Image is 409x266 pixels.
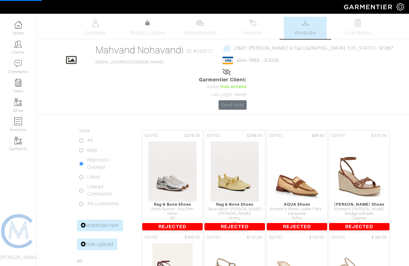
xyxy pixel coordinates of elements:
span: $298.00 [247,133,262,139]
span: ID: #233212 [186,48,213,55]
a: 23931 [PERSON_NAME] st [GEOGRAPHIC_DATA], [US_STATE] - 91367 [223,44,393,52]
a: Product Library [126,20,169,37]
img: garments-icon-b7da505a4dc4fd61783c78ac3ca0ef83fa9d6f193b1c9dc38574b1d14d53ca28.png [14,137,22,144]
span: Rejected [329,223,389,230]
div: Spire Mesh [PERSON_NAME] [PERSON_NAME] [204,207,265,216]
div: 36 [204,221,265,225]
img: clients-icon-6bae9207a08558b7cb47a8932f037763ab4055f8c8b6bfacd5dc20c3e0201464.png [14,40,22,48]
span: [DATE] [269,235,283,240]
div: Honey [204,216,265,221]
div: [PERSON_NAME] Shoes [329,202,389,207]
label: Rejected / Disliked [87,156,124,171]
span: Rejected [267,223,327,230]
span: $120.00 [247,235,262,240]
div: Retro Runner Ultra Slim [142,207,203,211]
span: Has access [220,83,247,90]
span: 23931 [PERSON_NAME] st [GEOGRAPHIC_DATA], [US_STATE] - 91367 [233,45,393,51]
label: Unread Comments [87,183,124,198]
span: Rejected [204,223,265,230]
img: measurements-466bbee1fd09ba9460f595b01e5d73f9e2bff037440d3c8f018324cb6cdf7a4a.svg [196,19,204,27]
span: [DATE] [331,133,345,139]
label: All [87,137,93,144]
a: Mahvand Nohavandi [96,44,183,55]
a: [DATE] $89.60 AQUA Shoes Women's Rvere Loafer Flats - Exclusive Raffia 6 Rejected [266,129,328,231]
a: Look Books [336,17,379,39]
span: [DATE] [207,133,220,139]
span: Overview [85,29,105,37]
img: wardrobe-487a4870c1b7c33e795ec22d11cfc2ed9d08956e64fb3008fe2437562e282088.svg [302,19,309,27]
span: $375.00 [371,133,387,139]
a: [EMAIL_ADDRESS][DOMAIN_NAME] [96,60,164,64]
span: $89.60 [312,133,325,139]
span: [DATE] [145,235,158,240]
a: Invoices [231,17,274,39]
img: KaeEwf2pF5F5fxUhgW7KsBux [335,141,384,202]
img: orders-27d20c2124de7fd6de4e0e44c1d41de31381a507db9b33961299e4e07d508b8c.svg [249,19,257,27]
a: xxxx-1683 - 3/2028 [237,58,279,63]
img: reminder-icon-8004d30b9f0a5d33ae49ab947aed9ed385cf756f9e5892f1edd6e32f2345188e.png [14,79,22,87]
span: [DATE] [331,235,345,240]
a: All [77,258,83,264]
img: garments-icon-b7da505a4dc4fd61783c78ac3ca0ef83fa9d6f193b1c9dc38574b1d14d53ca28.png [14,98,22,106]
span: [DATE] [145,133,158,139]
label: All Comments [87,200,119,207]
a: Wardrobe Item [77,220,123,231]
span: Look Books [344,29,371,37]
span: Wardrobe [294,29,316,37]
img: todo-9ac3debb85659649dc8f770b8b6100bb5dab4b48dedcbae339e5042a72dfd3cc.svg [354,19,362,27]
span: Rejected [142,223,203,230]
a: [DATE] $298.00 Rag & Bone Shoes Spire Mesh [PERSON_NAME] [PERSON_NAME] Honey 36 Rejected [204,129,266,231]
label: Kept [87,147,97,154]
label: View: [79,127,91,134]
img: dashboard-icon-dbcd8f5a0b271acd01030246c82b418ddd0df26cd7fceb0bd07c9910d44c42f6.png [14,21,22,29]
span: $278.00 [185,133,200,139]
div: Caramel [329,216,389,221]
div: Silver [142,211,203,216]
div: 6 [267,221,327,225]
span: $395.00 [185,235,200,240]
a: [DATE] $278.00 Rag & Bone Shoes Retro Runner Ultra Slim Silver 36 Rejected [141,129,204,231]
label: Liked [87,173,100,181]
div: Status: [199,83,247,90]
div: 36 [142,216,203,221]
span: Garmentier Client: [199,76,247,83]
img: garmentier-logo-header-white-b43fb05a5012e4ada735d5af1a66efaba907eab6374d6393d1fbf88cb4ef424d.png [341,2,396,12]
img: gear-icon-white-bd11855cb880d31180b6d7d6211b90ccbf57a29d726f0c71d8c61bd08dd39cc2.png [396,3,404,11]
a: Measurements [179,17,222,39]
img: ig1EdLB2rtnDrKB6EDbRsipp [148,141,197,202]
a: [DATE] $375.00 [PERSON_NAME] Shoes Women's [PERSON_NAME] Wedge Sandals Caramel 6 Rejected [328,129,390,231]
a: Send Invite [219,100,247,110]
a: Wardrobe [284,17,327,39]
span: $125.00 [309,235,325,240]
img: oTnrvKyuUnofbEd6ffk8VMiM [210,141,259,202]
div: 6 [329,221,389,225]
img: comment-icon-a0a6a9ef722e966f86d9cbdc48e553b5cf19dbc54f86b18d962a5391bc8f6eb6.png [14,60,22,67]
div: AQUA Shoes [267,202,327,207]
span: [DATE] [207,235,220,240]
span: Product Library [130,29,165,37]
span: [DATE] [269,133,283,139]
img: PFkWRgu2FbnYH4R8pq1hxLMe [273,141,321,202]
div: Raffia [267,216,327,221]
img: orders-icon-0abe47150d42831381b5fb84f609e132dff9fe21cb692f30cb5eec754e2cba89.png [14,118,22,125]
div: Rag & Bone Shoes [204,202,265,207]
div: Rag & Bone Shoes [142,202,203,207]
span: Invoices [244,29,262,37]
div: Women's Rvere Loafer Flats - Exclusive [267,207,327,216]
div: Last Login: Never [199,91,247,98]
a: Bulk Upload [77,239,118,250]
img: visa-934b35602734be37eb7d5d7e5dbcd2044c359bf20a24dc3361ca3fa54326a8a7.png [223,57,233,64]
img: basicinfo-40fd8af6dae0f16599ec9e87c0ef1c0a1fdea2edbe929e3d69a839185d80c458.svg [91,19,99,27]
span: Measurements [184,29,217,37]
span: $180.00 [371,235,387,240]
div: Women's [PERSON_NAME] Wedge Sandals [329,207,389,216]
a: Overview [74,17,117,39]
